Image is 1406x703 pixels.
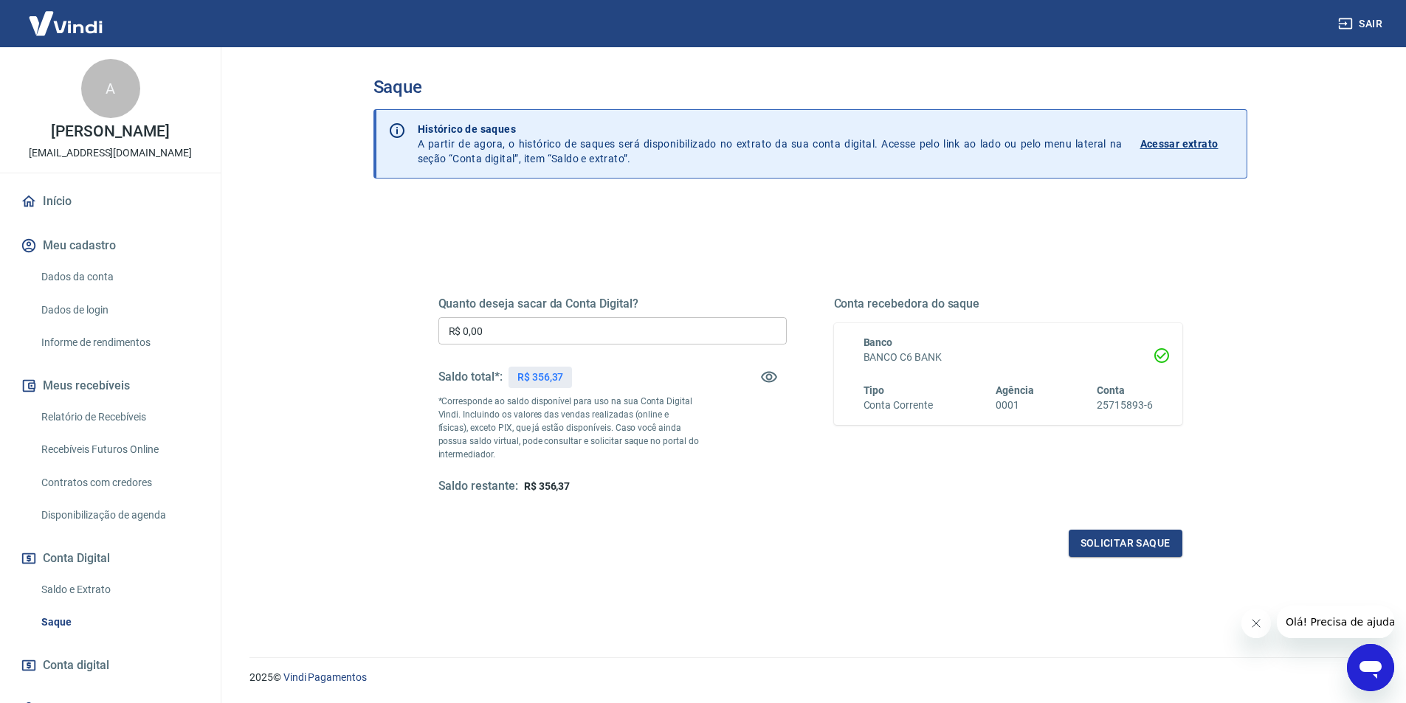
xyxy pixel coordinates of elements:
h5: Saldo restante: [438,479,518,494]
span: Banco [864,336,893,348]
span: Olá! Precisa de ajuda? [9,10,124,22]
p: [PERSON_NAME] [51,124,169,139]
span: Conta digital [43,655,109,676]
a: Saldo e Extrato [35,575,203,605]
iframe: Mensagem da empresa [1277,606,1394,638]
img: Vindi [18,1,114,46]
h6: Conta Corrente [864,398,933,413]
a: Dados da conta [35,262,203,292]
h6: 25715893-6 [1097,398,1153,413]
p: [EMAIL_ADDRESS][DOMAIN_NAME] [29,145,192,161]
h5: Conta recebedora do saque [834,297,1182,311]
h6: 0001 [996,398,1034,413]
p: *Corresponde ao saldo disponível para uso na sua Conta Digital Vindi. Incluindo os valores das ve... [438,395,700,461]
p: Histórico de saques [418,122,1123,136]
a: Recebíveis Futuros Online [35,434,203,465]
h3: Saque [373,77,1247,97]
button: Solicitar saque [1069,530,1182,557]
span: R$ 356,37 [524,480,571,492]
button: Conta Digital [18,542,203,575]
a: Dados de login [35,295,203,325]
a: Disponibilização de agenda [35,500,203,530]
iframe: Botão para abrir a janela de mensagens [1347,644,1394,691]
p: Acessar extrato [1140,136,1219,151]
h5: Saldo total*: [438,370,503,384]
button: Sair [1335,10,1388,38]
a: Vindi Pagamentos [283,671,367,683]
a: Conta digital [18,649,203,682]
div: A [81,59,140,118]
a: Contratos com credores [35,468,203,498]
p: A partir de agora, o histórico de saques será disponibilizado no extrato da sua conta digital. Ac... [418,122,1123,166]
a: Acessar extrato [1140,122,1235,166]
button: Meus recebíveis [18,370,203,402]
span: Conta [1097,384,1125,396]
h6: BANCO C6 BANK [864,350,1153,365]
p: R$ 356,37 [517,370,564,385]
a: Saque [35,607,203,637]
span: Agência [996,384,1034,396]
a: Relatório de Recebíveis [35,402,203,432]
iframe: Fechar mensagem [1241,609,1271,638]
span: Tipo [864,384,885,396]
a: Início [18,185,203,218]
p: 2025 © [249,670,1371,685]
button: Meu cadastro [18,229,203,262]
h5: Quanto deseja sacar da Conta Digital? [438,297,787,311]
a: Informe de rendimentos [35,328,203,358]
